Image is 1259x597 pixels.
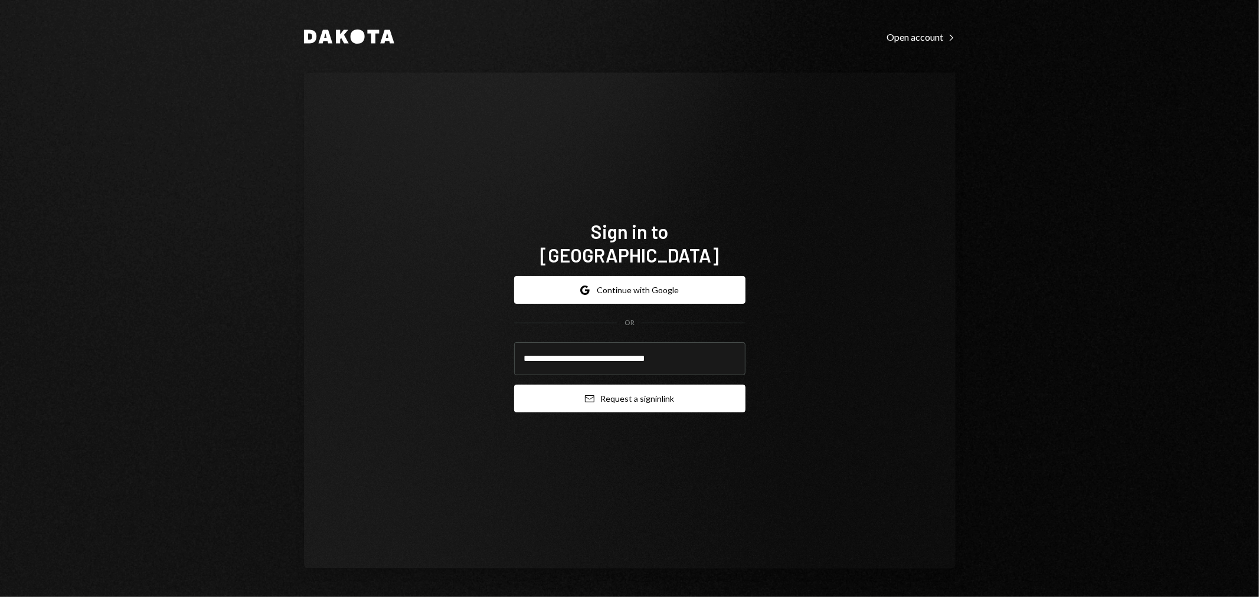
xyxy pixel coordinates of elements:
[624,318,635,328] div: OR
[887,30,956,43] a: Open account
[887,31,956,43] div: Open account
[514,276,745,304] button: Continue with Google
[514,385,745,412] button: Request a signinlink
[514,219,745,267] h1: Sign in to [GEOGRAPHIC_DATA]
